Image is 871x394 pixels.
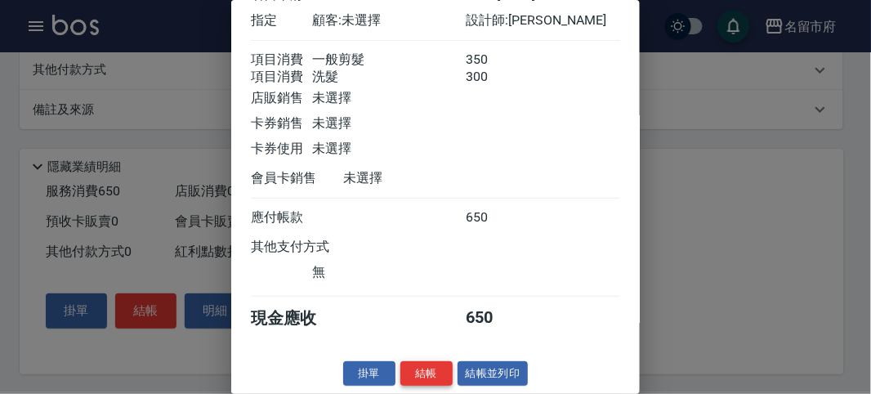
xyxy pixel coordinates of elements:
[251,141,312,158] div: 卡券使用
[312,264,466,281] div: 無
[343,170,497,187] div: 未選擇
[251,90,312,107] div: 店販銷售
[251,170,343,187] div: 會員卡銷售
[400,361,453,387] button: 結帳
[312,51,466,69] div: 一般剪髮
[467,69,528,86] div: 300
[251,307,343,329] div: 現金應收
[251,239,374,256] div: 其他支付方式
[312,90,466,107] div: 未選擇
[467,12,620,29] div: 設計師: [PERSON_NAME]
[251,69,312,86] div: 項目消費
[343,361,395,387] button: 掛單
[251,12,312,29] div: 指定
[467,51,528,69] div: 350
[312,69,466,86] div: 洗髮
[312,141,466,158] div: 未選擇
[251,115,312,132] div: 卡券銷售
[467,209,528,226] div: 650
[251,51,312,69] div: 項目消費
[251,209,312,226] div: 應付帳款
[458,361,529,387] button: 結帳並列印
[312,115,466,132] div: 未選擇
[467,307,528,329] div: 650
[312,12,466,29] div: 顧客: 未選擇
